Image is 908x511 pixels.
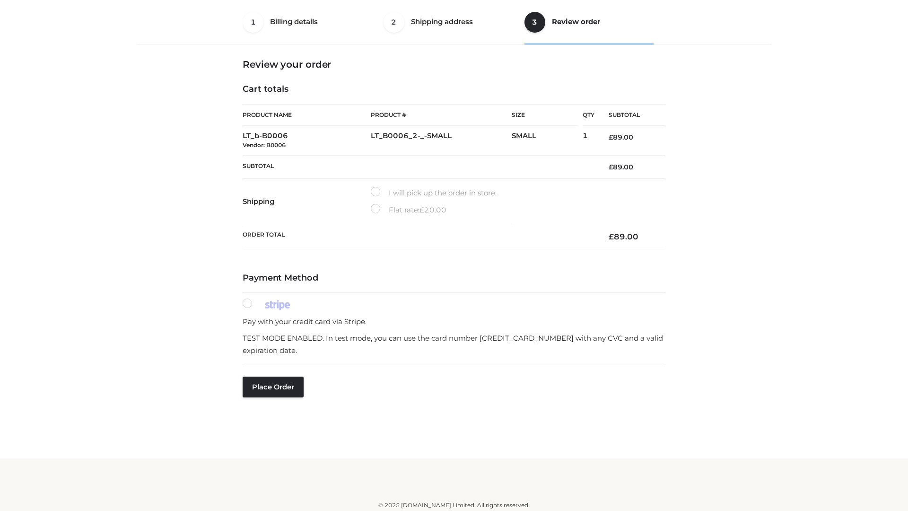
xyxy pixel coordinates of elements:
bdi: 20.00 [419,205,446,214]
td: LT_B0006_2-_-SMALL [371,126,512,156]
th: Product # [371,104,512,126]
small: Vendor: B0006 [243,141,286,149]
td: LT_b-B0006 [243,126,371,156]
span: £ [609,232,614,241]
bdi: 89.00 [609,133,633,141]
th: Order Total [243,224,594,249]
label: I will pick up the order in store. [371,187,497,199]
h4: Cart totals [243,84,665,95]
label: Flat rate: [371,204,446,216]
button: Place order [243,377,304,397]
th: Size [512,105,578,126]
th: Shipping [243,179,371,224]
td: 1 [583,126,594,156]
th: Qty [583,104,594,126]
th: Subtotal [243,155,594,178]
span: £ [609,133,613,141]
th: Subtotal [594,105,665,126]
td: SMALL [512,126,583,156]
p: Pay with your credit card via Stripe. [243,316,665,328]
span: £ [419,205,424,214]
h3: Review your order [243,59,665,70]
p: TEST MODE ENABLED. In test mode, you can use the card number [CREDIT_CARD_NUMBER] with any CVC an... [243,332,665,356]
bdi: 89.00 [609,232,638,241]
th: Product Name [243,104,371,126]
bdi: 89.00 [609,163,633,171]
div: © 2025 [DOMAIN_NAME] Limited. All rights reserved. [140,501,768,510]
h4: Payment Method [243,273,665,283]
span: £ [609,163,613,171]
